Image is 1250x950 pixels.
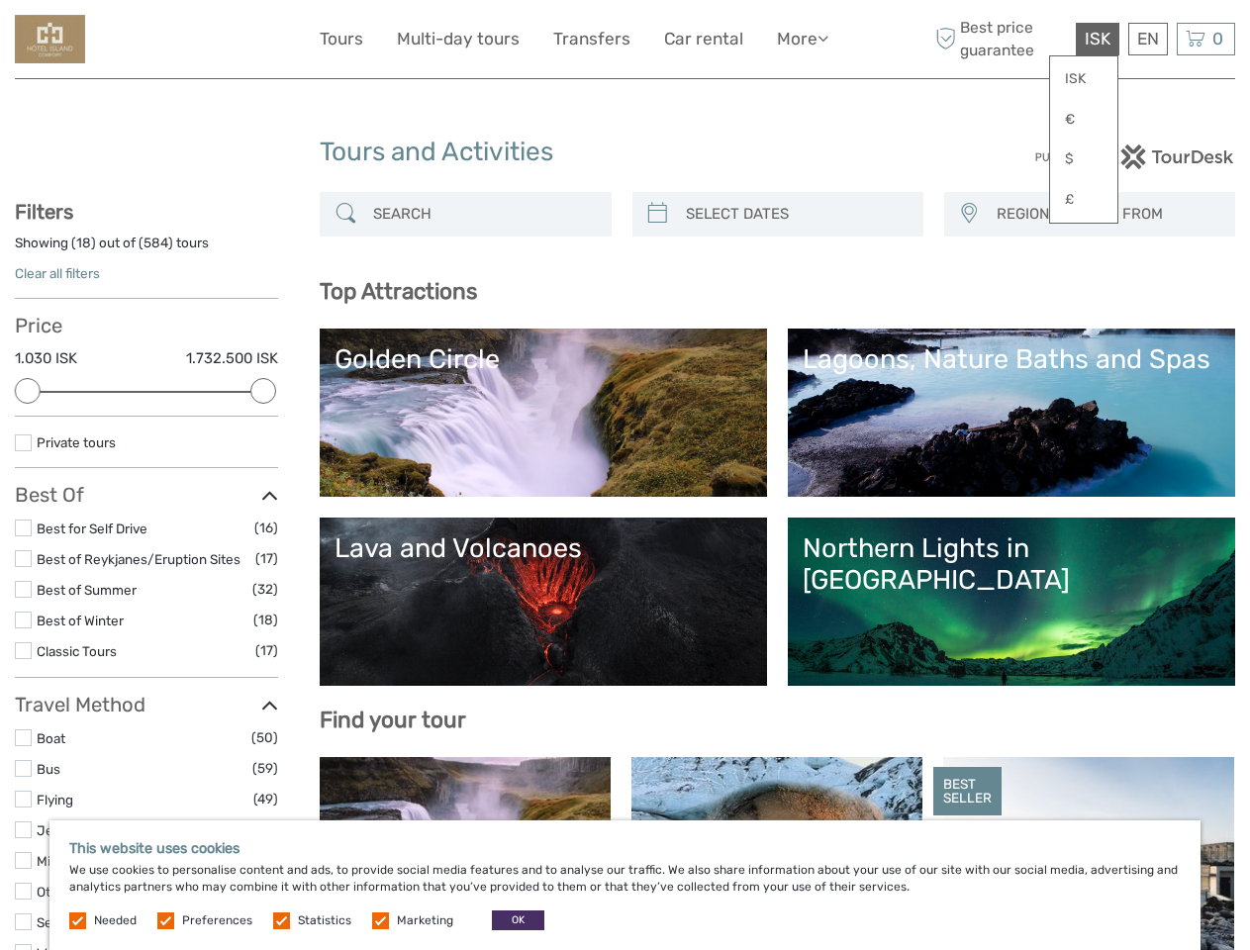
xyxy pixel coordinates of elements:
a: Transfers [553,25,630,53]
a: Self-Drive [37,914,99,930]
span: 0 [1209,29,1226,48]
a: Best of Reykjanes/Eruption Sites [37,551,240,567]
a: Mini Bus / Car [37,853,122,869]
span: ISK [1085,29,1110,48]
a: $ [1050,142,1117,177]
label: Statistics [298,912,351,929]
b: Find your tour [320,707,466,733]
a: Other / Non-Travel [37,884,151,900]
a: Northern Lights in [GEOGRAPHIC_DATA] [803,532,1220,671]
button: Open LiveChat chat widget [228,31,251,54]
img: PurchaseViaTourDesk.png [1034,144,1235,169]
a: Tours [320,25,363,53]
div: EN [1128,23,1168,55]
span: (32) [252,578,278,601]
a: Flying [37,792,73,807]
label: Needed [94,912,137,929]
a: € [1050,102,1117,138]
a: Multi-day tours [397,25,520,53]
h3: Price [15,314,278,337]
a: Best of Winter [37,613,124,628]
a: Jeep / 4x4 [37,822,105,838]
span: Best price guarantee [930,17,1071,60]
span: (17) [255,547,278,570]
label: 1.030 ISK [15,348,77,369]
a: Private tours [37,434,116,450]
button: OK [492,910,544,930]
a: Best of Summer [37,582,137,598]
span: (50) [251,726,278,749]
a: Lagoons, Nature Baths and Spas [803,343,1220,482]
b: Top Attractions [320,278,477,305]
input: SEARCH [365,197,601,232]
div: Northern Lights in [GEOGRAPHIC_DATA] [803,532,1220,597]
h3: Best Of [15,483,278,507]
a: More [777,25,828,53]
span: (49) [253,788,278,810]
span: (16) [254,517,278,539]
a: ISK [1050,61,1117,97]
a: Bus [37,761,60,777]
div: Lagoons, Nature Baths and Spas [803,343,1220,375]
h3: Travel Method [15,693,278,716]
label: 1.732.500 ISK [186,348,278,369]
p: We're away right now. Please check back later! [28,35,224,50]
div: BEST SELLER [933,767,1002,816]
a: Lava and Volcanoes [335,532,752,671]
a: Classic Tours [37,643,117,659]
div: Golden Circle [335,343,752,375]
h1: Tours and Activities [320,137,930,168]
span: (103) [245,818,278,841]
span: (59) [252,757,278,780]
label: Marketing [397,912,453,929]
div: Lava and Volcanoes [335,532,752,564]
a: Best for Self Drive [37,521,147,536]
a: Clear all filters [15,265,100,281]
strong: Filters [15,200,73,224]
span: (17) [255,639,278,662]
a: Boat [37,730,65,746]
h5: This website uses cookies [69,840,1181,857]
label: 584 [144,234,168,252]
a: Car rental [664,25,743,53]
button: REGION / STARTS FROM [988,198,1225,231]
div: We use cookies to personalise content and ads, to provide social media features and to analyse ou... [49,820,1201,950]
input: SELECT DATES [678,197,913,232]
span: (18) [253,609,278,631]
div: Showing ( ) out of ( ) tours [15,234,278,264]
a: Golden Circle [335,343,752,482]
label: 18 [76,234,91,252]
label: Preferences [182,912,252,929]
a: £ [1050,182,1117,218]
img: Hótel Ísland [15,15,85,63]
